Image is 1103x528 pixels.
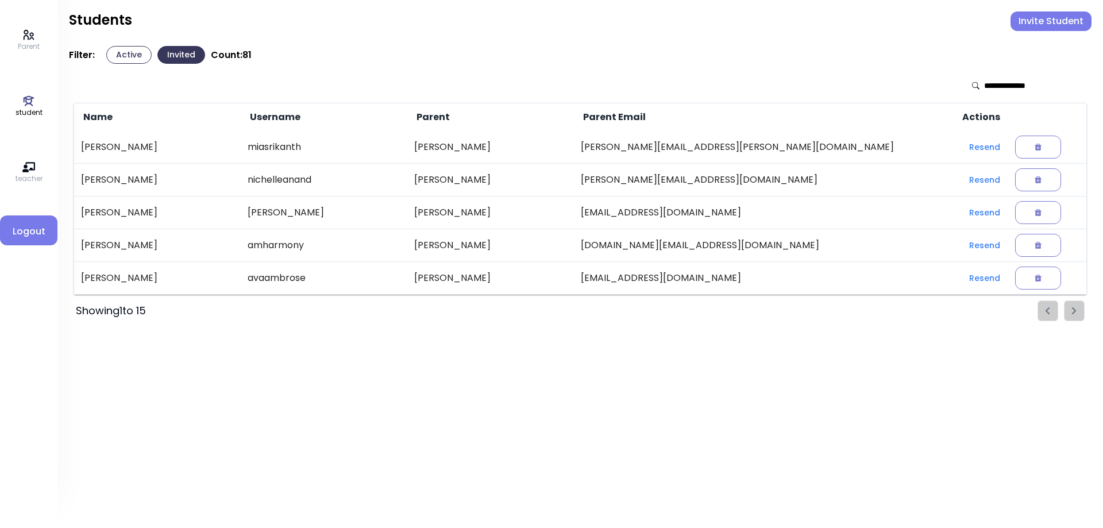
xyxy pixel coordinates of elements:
[960,235,1009,256] button: Resend
[76,303,146,319] div: Showing 1 to 15
[18,29,40,52] a: Parent
[407,196,574,229] td: [PERSON_NAME]
[74,163,241,196] td: [PERSON_NAME]
[241,229,407,261] td: amharmony
[9,225,48,238] span: Logout
[960,202,1009,223] button: Resend
[74,196,241,229] td: [PERSON_NAME]
[241,261,407,295] td: avaambrose
[74,229,241,261] td: [PERSON_NAME]
[74,261,241,295] td: [PERSON_NAME]
[1038,300,1085,321] ul: Pagination
[414,110,450,124] span: Parent
[960,268,1009,288] button: Resend
[18,41,40,52] p: Parent
[960,169,1009,190] button: Resend
[574,261,953,295] td: [EMAIL_ADDRESS][DOMAIN_NAME]
[1011,11,1092,31] button: Invite Student
[407,261,574,295] td: [PERSON_NAME]
[241,196,407,229] td: [PERSON_NAME]
[407,131,574,163] td: [PERSON_NAME]
[81,110,113,124] span: Name
[574,163,953,196] td: [PERSON_NAME][EMAIL_ADDRESS][DOMAIN_NAME]
[574,196,953,229] td: [EMAIL_ADDRESS][DOMAIN_NAME]
[574,229,953,261] td: [DOMAIN_NAME][EMAIL_ADDRESS][DOMAIN_NAME]
[16,95,43,118] a: student
[581,110,646,124] span: Parent Email
[248,110,300,124] span: Username
[16,107,43,118] p: student
[211,49,252,61] p: Count: 81
[69,49,95,61] p: Filter:
[74,131,241,163] td: [PERSON_NAME]
[960,110,1000,124] span: Actions
[16,161,43,184] a: teacher
[960,137,1009,157] button: Resend
[157,46,205,64] button: Invited
[241,131,407,163] td: miasrikanth
[241,163,407,196] td: nichelleanand
[407,163,574,196] td: [PERSON_NAME]
[69,11,132,29] h2: Students
[574,131,953,163] td: [PERSON_NAME][EMAIL_ADDRESS][PERSON_NAME][DOMAIN_NAME]
[407,229,574,261] td: [PERSON_NAME]
[16,174,43,184] p: teacher
[106,46,152,64] button: Active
